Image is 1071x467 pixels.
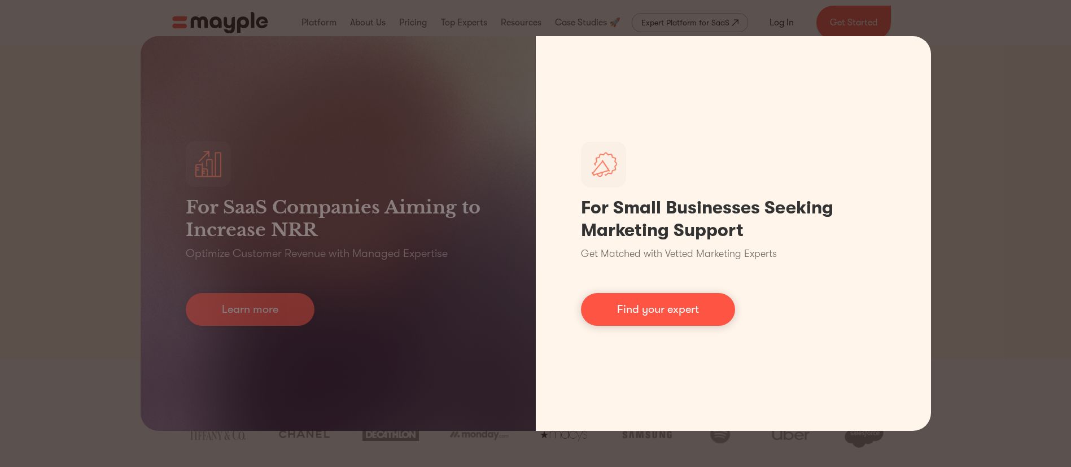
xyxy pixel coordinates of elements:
p: Get Matched with Vetted Marketing Experts [581,246,777,261]
h1: For Small Businesses Seeking Marketing Support [581,197,886,242]
a: Find your expert [581,293,735,326]
h3: For SaaS Companies Aiming to Increase NRR [186,196,491,241]
a: Learn more [186,293,314,326]
p: Optimize Customer Revenue with Managed Expertise [186,246,448,261]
